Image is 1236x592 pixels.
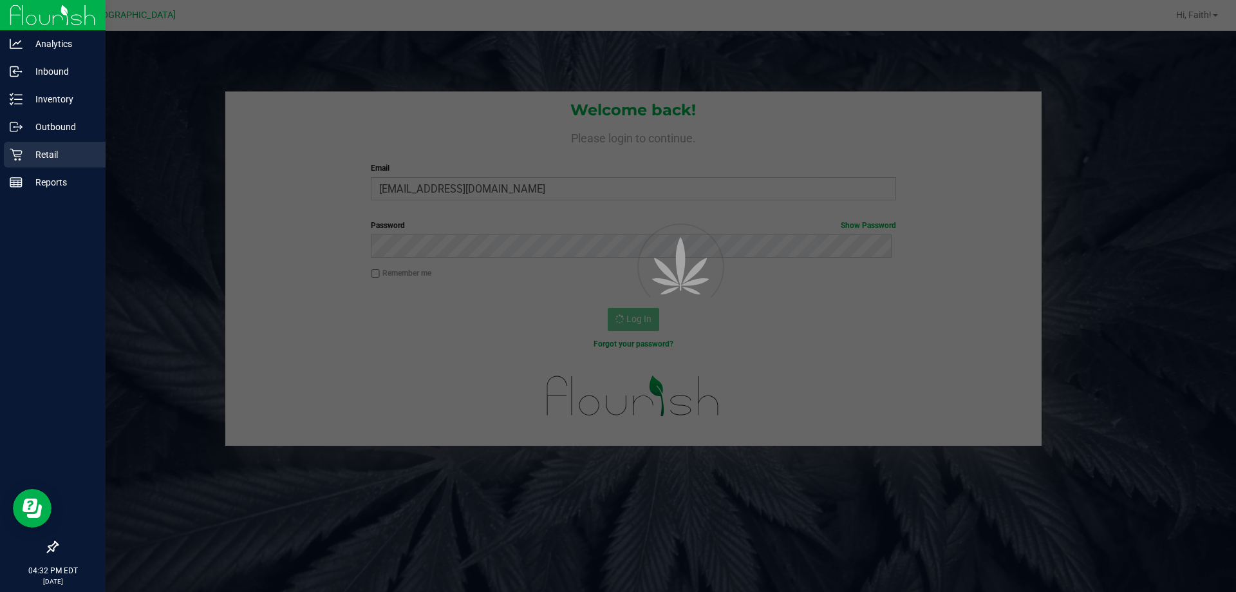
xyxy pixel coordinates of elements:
p: Retail [23,147,100,162]
p: [DATE] [6,577,100,586]
p: Inbound [23,64,100,79]
inline-svg: Reports [10,176,23,189]
p: Reports [23,175,100,190]
inline-svg: Outbound [10,120,23,133]
p: 04:32 PM EDT [6,565,100,577]
inline-svg: Inventory [10,93,23,106]
p: Inventory [23,91,100,107]
p: Analytics [23,36,100,52]
inline-svg: Analytics [10,37,23,50]
inline-svg: Retail [10,148,23,161]
inline-svg: Inbound [10,65,23,78]
p: Outbound [23,119,100,135]
iframe: Resource center [13,489,51,528]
